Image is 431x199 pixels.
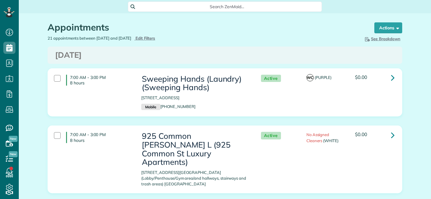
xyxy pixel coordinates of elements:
span: WC [306,74,314,81]
h3: [DATE] [55,51,395,60]
h4: 7:00 AM - 3:00 PM [66,75,132,86]
p: 8 hours [70,80,132,86]
h1: Appointments [48,22,363,32]
p: 8 hours [70,138,132,143]
p: [STREET_ADDRESS] [141,95,249,101]
button: Actions [374,22,402,33]
a: Edit Filters [134,36,155,41]
h3: 925 Common [PERSON_NAME] L (925 Common St Luxury Apartments) [141,132,249,166]
p: [STREET_ADDRESS][GEOGRAPHIC_DATA] (Lobby/Penthouse/Gym area/and hallways, stairways and trash are... [141,170,249,187]
span: New [9,151,18,157]
button: See Breakdown [362,35,402,42]
span: See Breakdown [364,36,400,41]
div: 21 appointments between [DATE] and [DATE] [43,35,225,41]
span: Active [261,132,281,139]
span: Active [261,75,281,82]
span: Edit Filters [135,36,155,41]
small: Mobile [141,104,160,110]
h3: Sweeping Hands (Laundry) (Sweeping Hands) [141,75,249,92]
span: New [9,136,18,142]
h4: 7:00 AM - 3:00 PM [66,132,132,143]
span: (PURPLE) [315,75,332,80]
a: Mobile[PHONE_NUMBER] [141,104,195,109]
span: $0.00 [355,74,367,80]
span: No Assigned Cleaners [306,132,329,143]
span: $0.00 [355,131,367,137]
span: (WHITE) [323,138,339,143]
